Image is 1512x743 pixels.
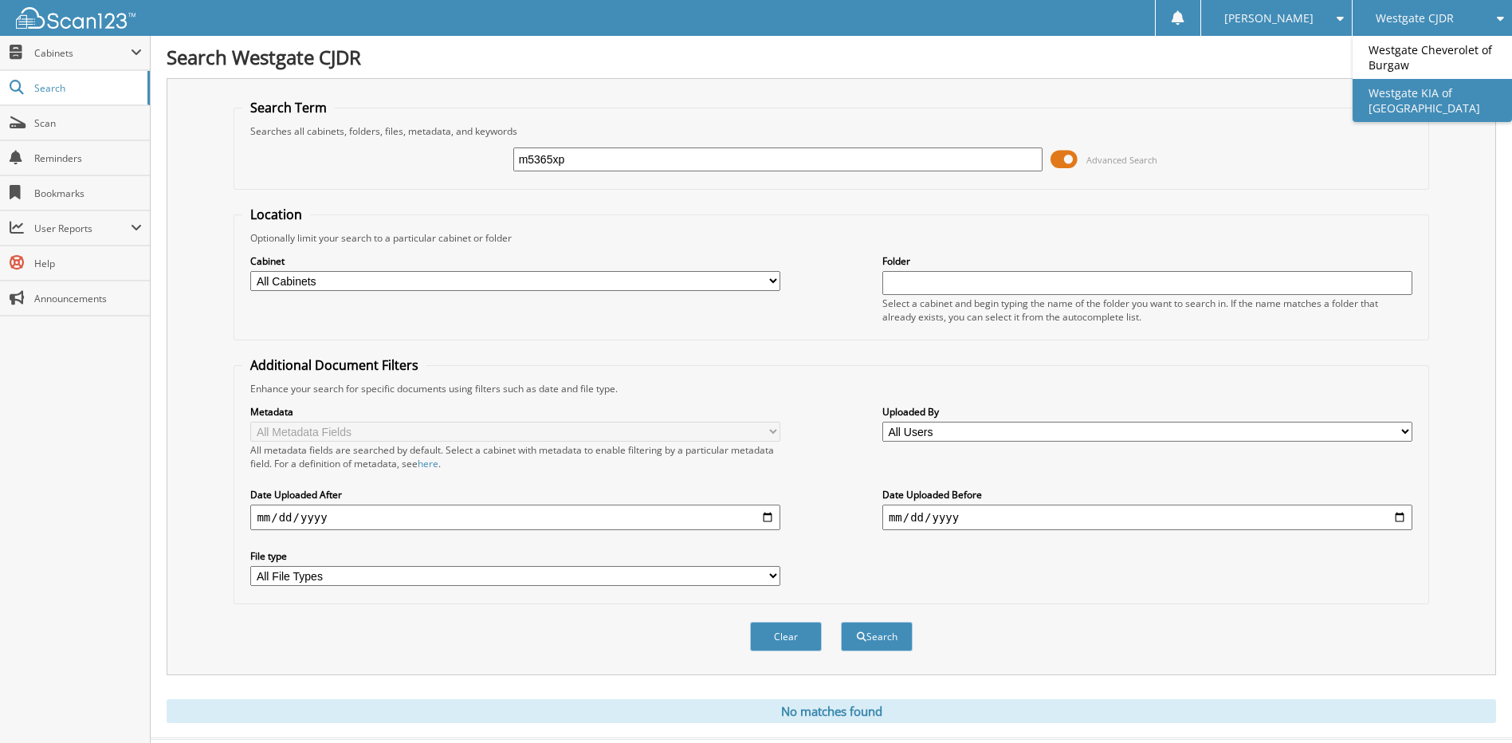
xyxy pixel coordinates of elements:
div: Enhance your search for specific documents using filters such as date and file type. [242,382,1420,395]
button: Search [841,622,913,651]
div: All metadata fields are searched by default. Select a cabinet with metadata to enable filtering b... [250,443,780,470]
legend: Additional Document Filters [242,356,426,374]
span: [PERSON_NAME] [1224,14,1314,23]
h1: Search Westgate CJDR [167,44,1496,70]
input: start [250,505,780,530]
label: Uploaded By [882,405,1412,419]
a: Westgate KIA of [GEOGRAPHIC_DATA] [1353,79,1512,122]
span: Advanced Search [1086,154,1157,166]
label: Folder [882,254,1412,268]
span: Scan [34,116,142,130]
a: here [418,457,438,470]
span: Westgate CJDR [1376,14,1454,23]
span: Search [34,81,139,95]
label: Metadata [250,405,780,419]
a: Westgate Cheverolet of Burgaw [1353,36,1512,79]
iframe: Chat Widget [1432,666,1512,743]
label: File type [250,549,780,563]
img: scan123-logo-white.svg [16,7,135,29]
span: Help [34,257,142,270]
label: Date Uploaded After [250,488,780,501]
div: Searches all cabinets, folders, files, metadata, and keywords [242,124,1420,138]
div: No matches found [167,699,1496,723]
label: Date Uploaded Before [882,488,1412,501]
input: end [882,505,1412,530]
span: Bookmarks [34,187,142,200]
label: Cabinet [250,254,780,268]
legend: Location [242,206,310,223]
span: User Reports [34,222,131,235]
span: Announcements [34,292,142,305]
div: Select a cabinet and begin typing the name of the folder you want to search in. If the name match... [882,297,1412,324]
span: Reminders [34,151,142,165]
div: Optionally limit your search to a particular cabinet or folder [242,231,1420,245]
span: Cabinets [34,46,131,60]
button: Clear [750,622,822,651]
legend: Search Term [242,99,335,116]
